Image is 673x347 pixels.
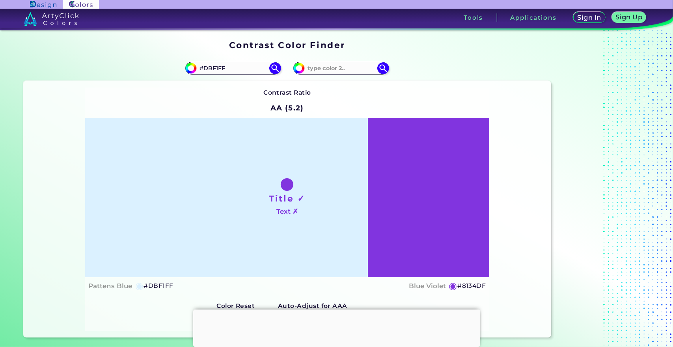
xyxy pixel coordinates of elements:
h5: ◉ [135,281,144,291]
h5: #8134DF [457,281,486,291]
input: type color 2.. [305,63,378,74]
h1: Contrast Color Finder [229,39,345,51]
strong: Auto-Adjust for AAA [278,302,347,310]
input: type color 1.. [197,63,270,74]
iframe: Advertisement [554,37,653,341]
strong: Color Reset [216,302,255,310]
img: icon search [377,62,389,74]
iframe: Advertisement [193,310,480,345]
h5: Sign In [579,15,600,21]
h1: Title ✓ [269,192,305,204]
strong: Contrast Ratio [263,89,311,96]
a: Sign In [575,13,604,22]
img: logo_artyclick_colors_white.svg [24,12,79,26]
a: Sign Up [613,13,645,22]
h5: ◉ [449,281,458,291]
h5: #DBF1FF [144,281,173,291]
h4: Text ✗ [276,206,298,217]
h2: AA (5.2) [267,99,308,117]
h3: Applications [511,15,557,21]
h4: Pattens Blue [88,280,132,292]
img: ArtyClick Design logo [30,1,56,8]
h5: Sign Up [617,14,641,20]
h3: Tools [464,15,483,21]
h4: Blue Violet [409,280,446,292]
img: icon search [269,62,281,74]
